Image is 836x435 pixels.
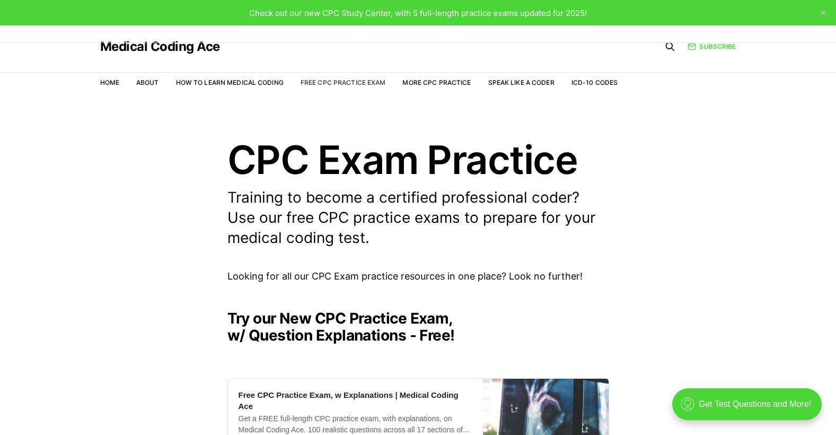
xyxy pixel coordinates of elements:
[249,8,587,18] span: Check out our new CPC Study Center, with 5 full-length practice exams updated for 2025!
[227,188,609,248] p: Training to become a certified professional coder? Use our free CPC practice exams to prepare for...
[176,79,284,86] a: How to Learn Medical Coding
[239,389,472,412] div: Free CPC Practice Exam, w Explanations | Medical Coding Ace
[227,269,609,284] p: Looking for all our CPC Exam practice resources in one place? Look no further!
[402,79,471,86] a: More CPC Practice
[688,41,736,51] a: Subscribe
[663,383,836,435] iframe: portal-trigger
[301,79,386,86] a: Free CPC Practice Exam
[227,310,609,344] h2: Try our New CPC Practice Exam, w/ Question Explanations - Free!
[136,79,159,86] a: About
[100,40,220,53] a: Medical Coding Ace
[815,4,832,21] button: close
[100,79,119,86] a: Home
[571,79,618,86] a: ICD-10 Codes
[227,140,609,179] h1: CPC Exam Practice
[488,79,555,86] a: Speak Like a Coder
